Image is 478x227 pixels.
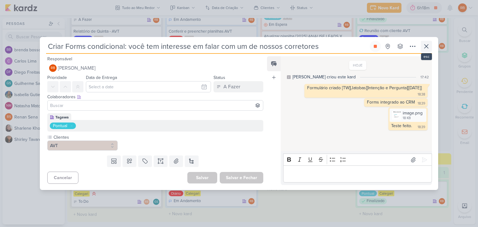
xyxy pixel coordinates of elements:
[47,75,67,80] label: Prioridade
[421,53,432,60] div: esc
[418,125,425,130] div: 18:39
[223,83,240,90] div: A Fazer
[213,75,225,80] label: Status
[58,64,96,72] span: [PERSON_NAME]
[391,123,412,128] div: Teste feito.
[403,116,423,121] div: 18 KB
[53,123,67,129] div: Pontual
[283,154,432,166] div: Editor toolbar
[51,67,55,70] p: RB
[367,100,415,105] div: Forms integrado ao CRM
[293,74,356,80] div: [PERSON_NAME] criou este kard
[283,165,432,183] div: Editor editing area: main
[213,81,263,92] button: A Fazer
[55,114,69,120] div: Tagawa
[307,85,422,90] div: Formulário criado [TW][Jatobas][Intenção e Pergunta][[DATE]]
[47,56,72,62] label: Responsável
[420,74,429,80] div: 17:42
[418,101,425,106] div: 18:39
[373,44,378,49] div: Parar relógio
[86,81,211,92] input: Select a date
[49,102,262,109] input: Buscar
[46,41,368,52] input: Kard Sem Título
[53,134,118,141] label: Clientes
[418,92,425,97] div: 18:38
[47,141,118,151] button: AVT
[392,111,401,120] img: nFlWLYsgGreUNBeLqmNMRlGvqL9vfEPGoVfEeUWs.png
[47,172,78,184] button: Cancelar
[403,110,423,116] div: image.png
[49,64,57,72] div: Rogerio Bispo
[390,109,426,122] div: image.png
[47,63,263,74] button: RB [PERSON_NAME]
[47,94,263,100] div: Colaboradores
[86,75,117,80] label: Data de Entrega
